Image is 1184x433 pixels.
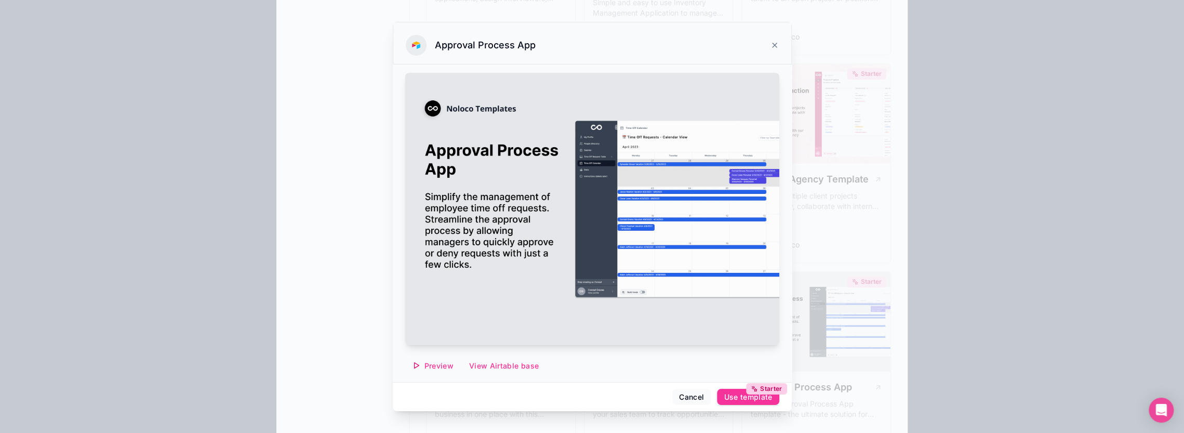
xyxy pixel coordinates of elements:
[1149,398,1174,423] div: Open Intercom Messenger
[462,358,546,374] button: View Airtable base
[412,41,420,49] img: Airtable Logo
[717,389,779,405] button: StarterUse template
[405,358,460,374] button: Preview
[435,39,536,51] h3: Approval Process App
[724,392,772,402] div: Use template
[672,389,711,405] button: Cancel
[760,385,782,393] span: Starter
[424,361,454,371] span: Preview
[405,73,779,345] img: Approval Process App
